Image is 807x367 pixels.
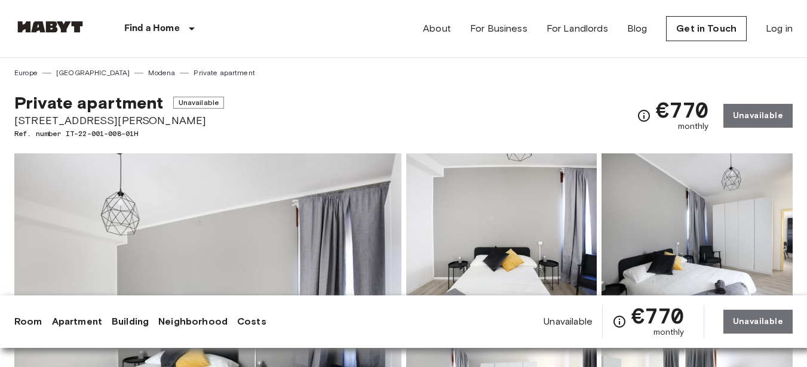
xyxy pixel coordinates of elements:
[631,305,685,326] span: €770
[14,314,42,329] a: Room
[678,121,709,132] span: monthly
[14,67,38,78] a: Europe
[14,113,224,128] span: [STREET_ADDRESS][PERSON_NAME]
[14,92,164,113] span: Private apartment
[14,21,86,33] img: Habyt
[612,314,627,329] svg: Check cost overview for full price breakdown. Please note that discounts apply to new joiners onl...
[14,128,224,139] span: Ref. number IT-22-001-008-01H
[158,314,228,329] a: Neighborhood
[653,326,685,338] span: monthly
[112,314,149,329] a: Building
[56,67,130,78] a: [GEOGRAPHIC_DATA]
[766,21,793,36] a: Log in
[173,97,225,109] span: Unavailable
[237,314,266,329] a: Costs
[194,67,255,78] a: Private apartment
[406,153,597,310] img: Picture of unit IT-22-001-008-01H
[602,153,793,310] img: Picture of unit IT-22-001-008-01H
[148,67,175,78] a: Modena
[627,21,648,36] a: Blog
[52,314,102,329] a: Apartment
[124,21,180,36] p: Find a Home
[656,99,709,121] span: €770
[666,16,747,41] a: Get in Touch
[547,21,608,36] a: For Landlords
[470,21,527,36] a: For Business
[544,315,593,328] span: Unavailable
[637,109,651,123] svg: Check cost overview for full price breakdown. Please note that discounts apply to new joiners onl...
[423,21,451,36] a: About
